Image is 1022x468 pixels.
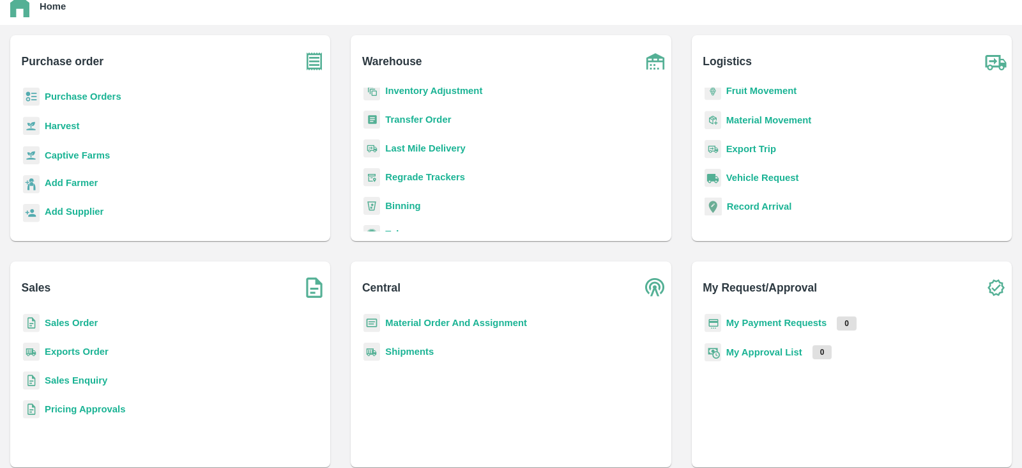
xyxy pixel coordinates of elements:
a: Last Mile Delivery [385,143,465,153]
a: Exports Order [45,347,109,357]
a: Tokens [385,229,418,239]
img: supplier [23,204,40,222]
a: Material Movement [726,115,812,125]
p: 0 [812,345,832,359]
b: Add Supplier [45,207,103,217]
p: 0 [837,316,857,331]
img: whTransfer [363,111,380,129]
a: Pricing Approvals [45,404,125,414]
img: fruit [705,82,721,100]
img: soSales [298,272,330,304]
img: whTracker [363,168,380,187]
img: farmer [23,175,40,194]
img: harvest [23,146,40,165]
a: Regrade Trackers [385,172,465,182]
b: Sales [22,279,51,297]
b: Add Farmer [45,178,98,188]
a: Inventory Adjustment [385,86,482,96]
img: centralMaterial [363,314,380,332]
img: harvest [23,116,40,136]
a: Captive Farms [45,150,110,160]
img: vehicle [705,169,721,187]
img: delivery [363,139,380,158]
img: purchase [298,45,330,77]
b: My Request/Approval [703,279,817,297]
b: Central [362,279,400,297]
img: reciept [23,88,40,106]
img: payment [705,314,721,332]
a: Material Order And Assignment [385,318,527,328]
a: Add Farmer [45,176,98,193]
a: Transfer Order [385,114,451,125]
a: Record Arrival [727,201,792,212]
a: Add Supplier [45,205,103,222]
b: Purchase order [22,52,103,70]
b: Warehouse [362,52,422,70]
img: sales [23,314,40,332]
b: Logistics [703,52,752,70]
img: tokens [363,225,380,244]
img: shipments [23,343,40,361]
a: Sales Order [45,318,98,328]
img: truck [980,45,1012,77]
img: central [639,272,671,304]
a: Sales Enquiry [45,375,107,386]
img: warehouse [639,45,671,77]
img: approval [705,343,721,362]
a: Purchase Orders [45,91,121,102]
a: Export Trip [726,144,776,154]
a: Harvest [45,121,79,131]
img: sales [23,371,40,390]
img: inventory [363,82,380,100]
img: recordArrival [705,198,722,215]
a: My Approval List [726,347,802,357]
a: Vehicle Request [726,173,799,183]
img: sales [23,400,40,419]
img: check [980,272,1012,304]
a: Binning [385,201,420,211]
b: Home [40,1,66,12]
img: delivery [705,140,721,159]
a: Fruit Movement [726,86,797,96]
img: shipments [363,343,380,361]
img: material [705,111,721,130]
a: Shipments [385,347,434,357]
a: My Payment Requests [726,318,827,328]
img: bin [363,197,380,215]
